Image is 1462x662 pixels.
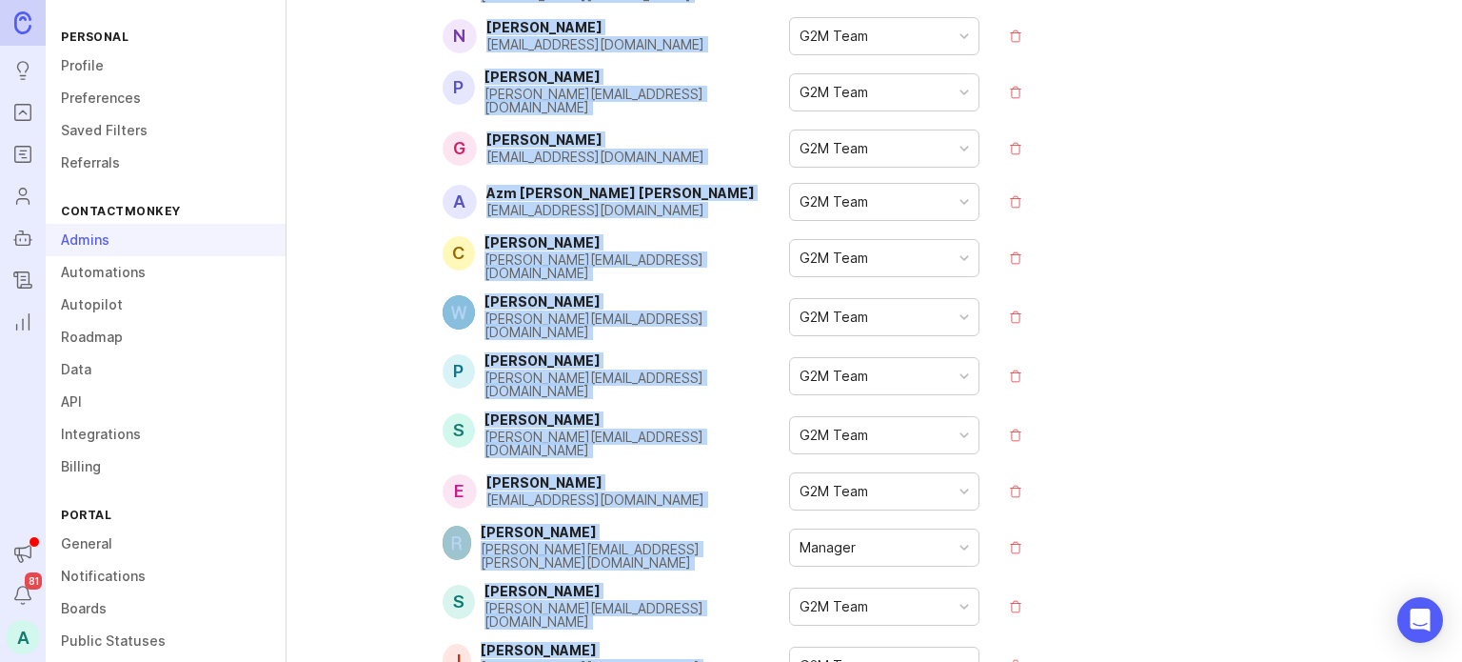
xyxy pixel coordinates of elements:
div: A [443,185,477,219]
a: Reporting [6,305,40,339]
a: Integrations [46,418,286,451]
div: G2M Team [800,26,868,47]
div: [PERSON_NAME][EMAIL_ADDRESS][DOMAIN_NAME] [484,88,789,114]
a: Changelog [6,263,40,297]
div: N [443,19,477,53]
button: remove [1002,478,1029,505]
button: remove [1002,79,1029,106]
div: [PERSON_NAME] [484,295,789,309]
div: G2M Team [800,307,868,328]
a: Autopilot [6,221,40,255]
a: Roadmaps [6,137,40,171]
div: G [443,131,477,166]
button: remove [1002,304,1029,331]
span: 81 [25,572,42,590]
a: General [46,528,286,560]
button: remove [1002,23,1029,50]
div: [PERSON_NAME] [484,413,789,427]
div: G2M Team [800,138,868,159]
img: Ryan Duguid [440,526,474,560]
div: [PERSON_NAME] [484,354,789,368]
div: [EMAIL_ADDRESS][DOMAIN_NAME] [486,38,704,51]
a: Preferences [46,82,286,114]
a: Saved Filters [46,114,286,147]
a: Referrals [46,147,286,179]
button: remove [1002,135,1029,162]
div: [PERSON_NAME] [484,585,789,598]
div: [PERSON_NAME][EMAIL_ADDRESS][DOMAIN_NAME] [484,602,789,629]
a: Notifications [46,560,286,592]
div: P [443,70,475,105]
div: E [443,474,477,509]
div: ContactMonkey [46,198,286,224]
a: Public Statuses [46,625,286,657]
a: Roadmap [46,321,286,353]
button: remove [1002,363,1029,390]
button: remove [1002,422,1029,449]
a: Data [46,353,286,386]
a: API [46,386,286,418]
div: [PERSON_NAME] [484,236,789,250]
div: G2M Team [800,366,868,387]
button: Notifications [6,578,40,612]
div: Personal [46,24,286,50]
div: [PERSON_NAME] [481,526,789,539]
div: [EMAIL_ADDRESS][DOMAIN_NAME] [486,150,704,164]
div: G2M Team [800,191,868,212]
button: A [6,620,40,654]
div: C [443,236,475,271]
button: remove [1002,534,1029,561]
a: Profile [46,50,286,82]
button: remove [1002,245,1029,271]
div: Manager [800,537,856,558]
button: Announcements [6,536,40,571]
div: Open Intercom Messenger [1397,597,1443,643]
div: [PERSON_NAME] [481,644,789,657]
div: G2M Team [800,425,868,446]
div: [PERSON_NAME] [486,133,704,147]
div: [EMAIL_ADDRESS][DOMAIN_NAME] [486,204,755,217]
img: Wendy Pham [442,295,476,330]
button: remove [1002,593,1029,620]
div: G2M Team [800,82,868,103]
button: remove [1002,189,1029,215]
div: [PERSON_NAME] [484,70,789,84]
div: Portal [46,502,286,528]
a: Billing [46,451,286,483]
div: P [443,354,475,389]
a: Autopilot [46,289,286,321]
a: Boards [46,592,286,625]
div: [PERSON_NAME][EMAIL_ADDRESS][DOMAIN_NAME] [484,312,789,339]
div: [PERSON_NAME][EMAIL_ADDRESS][DOMAIN_NAME] [484,253,789,280]
div: G2M Team [800,596,868,617]
div: G2M Team [800,248,868,269]
img: Canny Home [14,11,31,33]
div: [PERSON_NAME][EMAIL_ADDRESS][PERSON_NAME][DOMAIN_NAME] [481,543,789,570]
div: [PERSON_NAME] [486,21,704,34]
a: Automations [46,256,286,289]
div: G2M Team [800,481,868,502]
div: [PERSON_NAME] [486,476,704,490]
div: S [443,585,475,619]
div: S [443,413,475,448]
div: Azm [PERSON_NAME] [PERSON_NAME] [486,187,755,200]
a: Users [6,179,40,213]
div: [PERSON_NAME][EMAIL_ADDRESS][DOMAIN_NAME] [484,431,789,457]
div: [PERSON_NAME][EMAIL_ADDRESS][DOMAIN_NAME] [484,371,789,398]
div: [EMAIL_ADDRESS][DOMAIN_NAME] [486,493,704,507]
a: Ideas [6,53,40,88]
a: Portal [6,95,40,130]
